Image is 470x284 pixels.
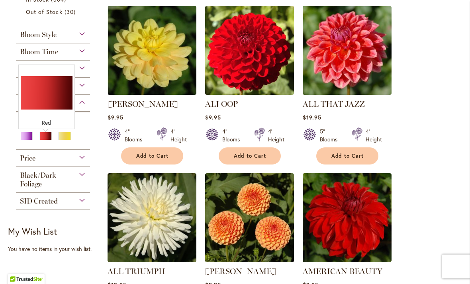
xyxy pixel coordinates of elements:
a: AHOY MATEY [108,89,196,96]
div: 4" Blooms [125,127,147,143]
div: You have no items in your wish list. [8,245,103,253]
span: $9.95 [108,114,123,121]
a: AMBER QUEEN [205,256,294,264]
a: ALI OOP [205,99,238,109]
div: 4' Height [268,127,284,143]
div: 4' Height [170,127,187,143]
span: Add to Cart [331,153,364,159]
a: [PERSON_NAME] [108,99,178,109]
a: AMERICAN BEAUTY [303,266,382,276]
span: Add to Cart [234,153,266,159]
iframe: Launch Accessibility Center [6,256,28,278]
div: Red [21,119,72,127]
button: Add to Cart [316,147,378,165]
a: Out of Stock 30 [26,8,82,16]
div: 4" Blooms [222,127,245,143]
img: ALL TRIUMPH [108,173,196,262]
a: AMERICAN BEAUTY [303,256,392,264]
img: AHOY MATEY [108,6,196,95]
span: $9.95 [205,114,221,121]
span: Add to Cart [136,153,169,159]
a: [PERSON_NAME] [205,266,276,276]
a: ALL TRIUMPH [108,256,196,264]
span: Price [20,154,35,163]
img: AMERICAN BEAUTY [303,173,392,262]
div: 4' Height [366,127,382,143]
a: ALI OOP [205,89,294,96]
span: Bloom Style [20,30,57,39]
a: ALL TRIUMPH [108,266,165,276]
span: Out of Stock [26,8,63,16]
button: Add to Cart [121,147,183,165]
img: ALI OOP [205,6,294,95]
button: Add to Cart [219,147,281,165]
a: ALL THAT JAZZ [303,89,392,96]
span: $19.95 [303,114,321,121]
strong: My Wish List [8,225,57,237]
span: 30 [65,8,78,16]
img: AMBER QUEEN [205,173,294,262]
div: 5" Blooms [320,127,342,143]
img: ALL THAT JAZZ [303,6,392,95]
span: Black/Dark Foliage [20,171,56,188]
a: ALL THAT JAZZ [303,99,365,109]
span: Bloom Time [20,47,58,56]
span: SID Created [20,197,58,206]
